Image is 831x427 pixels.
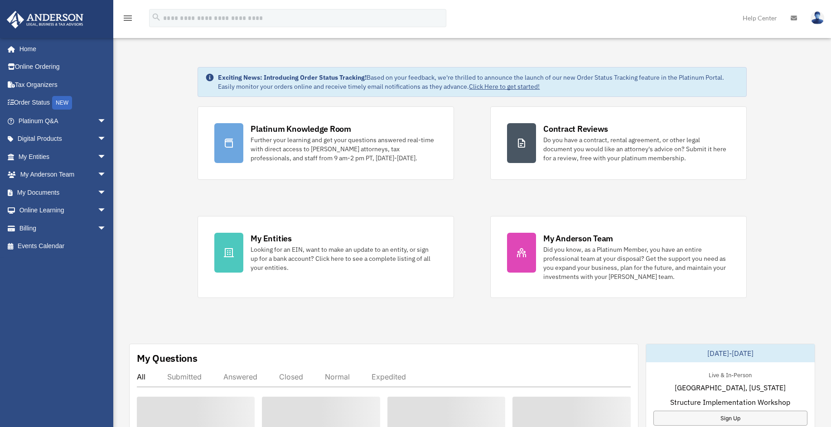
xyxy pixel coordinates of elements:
a: My Documentsarrow_drop_down [6,183,120,202]
div: Normal [325,372,350,381]
span: arrow_drop_down [97,148,116,166]
div: Platinum Knowledge Room [251,123,351,134]
a: Contract Reviews Do you have a contract, rental agreement, or other legal document you would like... [490,106,747,180]
div: Looking for an EIN, want to make an update to an entity, or sign up for a bank account? Click her... [251,245,437,272]
div: [DATE]-[DATE] [646,344,815,362]
a: Billingarrow_drop_down [6,219,120,237]
div: My Questions [137,351,198,365]
a: Online Ordering [6,58,120,76]
strong: Exciting News: Introducing Order Status Tracking! [218,73,367,82]
i: menu [122,13,133,24]
a: Platinum Q&Aarrow_drop_down [6,112,120,130]
span: arrow_drop_down [97,183,116,202]
span: [GEOGRAPHIC_DATA], [US_STATE] [675,382,786,393]
span: arrow_drop_down [97,130,116,149]
a: Tax Organizers [6,76,120,94]
img: User Pic [811,11,824,24]
a: Sign Up [653,411,808,426]
div: Do you have a contract, rental agreement, or other legal document you would like an attorney's ad... [543,135,730,163]
span: arrow_drop_down [97,202,116,220]
a: menu [122,16,133,24]
div: My Entities [251,233,291,244]
a: Home [6,40,116,58]
div: Did you know, as a Platinum Member, you have an entire professional team at your disposal? Get th... [543,245,730,281]
div: Submitted [167,372,202,381]
div: My Anderson Team [543,233,613,244]
a: Events Calendar [6,237,120,255]
div: Expedited [372,372,406,381]
span: arrow_drop_down [97,219,116,238]
a: Click Here to get started! [469,82,540,91]
span: Structure Implementation Workshop [670,397,790,408]
div: Further your learning and get your questions answered real-time with direct access to [PERSON_NAM... [251,135,437,163]
div: All [137,372,145,381]
div: Contract Reviews [543,123,608,134]
a: My Entitiesarrow_drop_down [6,148,120,166]
a: Platinum Knowledge Room Further your learning and get your questions answered real-time with dire... [198,106,454,180]
div: Answered [223,372,257,381]
span: arrow_drop_down [97,166,116,184]
a: Online Learningarrow_drop_down [6,202,120,220]
a: My Anderson Team Did you know, as a Platinum Member, you have an entire professional team at your... [490,216,747,298]
a: Order StatusNEW [6,94,120,112]
div: Based on your feedback, we're thrilled to announce the launch of our new Order Status Tracking fe... [218,73,739,91]
img: Anderson Advisors Platinum Portal [4,11,86,29]
i: search [151,12,161,22]
div: NEW [52,96,72,110]
a: My Anderson Teamarrow_drop_down [6,166,120,184]
div: Live & In-Person [701,369,759,379]
a: Digital Productsarrow_drop_down [6,130,120,148]
div: Closed [279,372,303,381]
a: My Entities Looking for an EIN, want to make an update to an entity, or sign up for a bank accoun... [198,216,454,298]
span: arrow_drop_down [97,112,116,130]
